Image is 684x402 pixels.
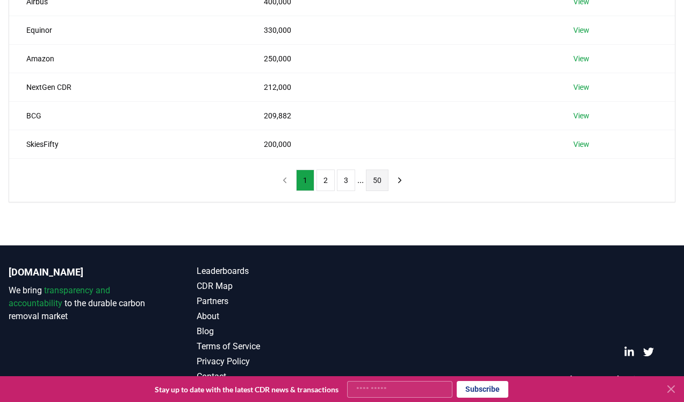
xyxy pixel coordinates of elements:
[9,16,247,44] td: Equinor
[9,265,154,280] p: [DOMAIN_NAME]
[9,284,154,323] p: We bring to the durable carbon removal market
[391,170,409,191] button: next page
[197,265,342,278] a: Leaderboards
[573,25,589,36] a: View
[197,355,342,368] a: Privacy Policy
[9,101,247,130] td: BCG
[197,295,342,308] a: Partners
[247,101,556,130] td: 209,882
[573,53,589,64] a: View
[9,73,247,101] td: NextGen CDR
[643,347,654,357] a: Twitter
[624,347,635,357] a: LinkedIn
[296,170,314,191] button: 1
[337,170,355,191] button: 3
[197,370,342,383] a: Contact
[573,139,589,150] a: View
[9,130,247,158] td: SkiesFifty
[9,44,247,73] td: Amazon
[357,174,364,187] li: ...
[573,82,589,93] a: View
[573,110,589,121] a: View
[247,44,556,73] td: 250,000
[197,340,342,353] a: Terms of Service
[197,310,342,323] a: About
[247,16,556,44] td: 330,000
[197,325,342,338] a: Blog
[366,170,388,191] button: 50
[247,130,556,158] td: 200,000
[547,375,675,383] p: © 2025 [DOMAIN_NAME]. All rights reserved.
[197,280,342,293] a: CDR Map
[9,285,110,308] span: transparency and accountability
[316,170,335,191] button: 2
[247,73,556,101] td: 212,000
